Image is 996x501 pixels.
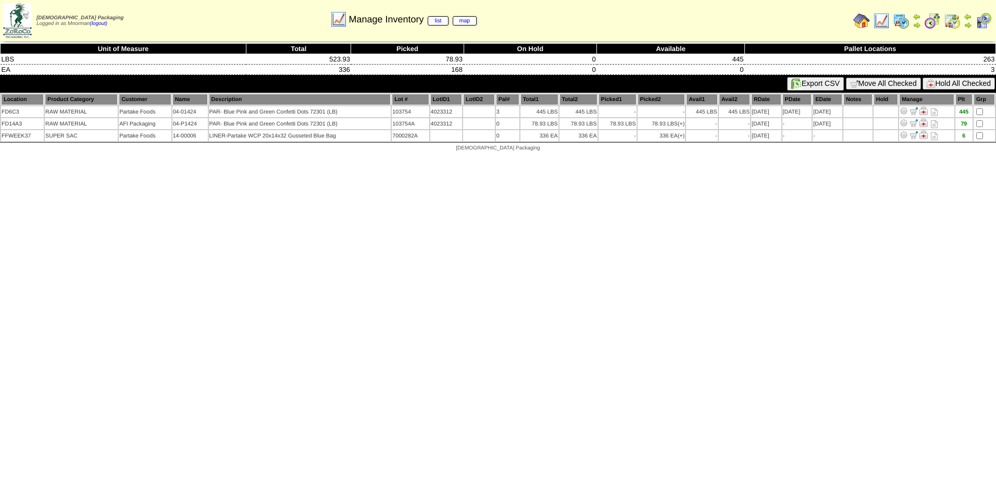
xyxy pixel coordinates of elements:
[330,11,347,28] img: line_graph.gif
[1,94,44,105] th: Location
[751,118,781,129] td: [DATE]
[913,12,921,21] img: arrowleft.gif
[744,44,995,54] th: Pallet Locations
[873,12,890,29] img: line_graph.gif
[428,16,448,26] a: list
[496,118,519,129] td: 0
[974,94,995,105] th: Grp
[846,78,921,90] button: Move All Checked
[597,44,745,54] th: Available
[893,12,910,29] img: calendarprod.gif
[464,44,597,54] th: On Hold
[90,21,107,27] a: (logout)
[430,106,462,117] td: 4023312
[638,118,686,129] td: 78.93 LBS
[1,54,246,65] td: LBS
[119,130,171,141] td: Partake Foods
[927,80,935,88] img: hold.gif
[638,130,686,141] td: 336 EA
[599,130,637,141] td: -
[919,131,928,139] img: Manage Hold
[813,106,842,117] td: [DATE]
[975,12,992,29] img: calendarcustomer.gif
[874,94,898,105] th: Hold
[1,106,44,117] td: FD6C3
[45,106,118,117] td: RAW MATERIAL
[944,12,961,29] img: calendarinout.gif
[924,12,941,29] img: calendarblend.gif
[119,118,171,129] td: AFI Packaging
[956,109,972,115] div: 445
[559,130,597,141] td: 336 EA
[686,130,717,141] td: -
[1,130,44,141] td: FFWEEK37
[45,118,118,129] td: RAW MATERIAL
[900,119,908,127] img: Adjust
[955,94,973,105] th: Plt
[599,118,637,129] td: 78.93 LBS
[119,94,171,105] th: Customer
[1,118,44,129] td: FD14A3
[453,16,477,26] a: map
[559,118,597,129] td: 78.93 LBS
[351,65,464,75] td: 168
[719,94,750,105] th: Avail2
[430,94,462,105] th: LotID1
[678,133,684,139] div: (+)
[520,106,558,117] td: 445 LBS
[1,44,246,54] th: Unit of Measure
[597,54,745,65] td: 445
[36,15,123,27] span: Logged in as Mnorman
[1,65,246,75] td: EA
[456,145,540,151] span: [DEMOGRAPHIC_DATA] Packaging
[351,54,464,65] td: 78.93
[464,65,597,75] td: 0
[787,77,844,91] button: Export CSV
[956,121,972,127] div: 79
[351,44,464,54] th: Picked
[853,12,870,29] img: home.gif
[910,107,918,115] img: Move
[496,106,519,117] td: 3
[430,118,462,129] td: 4023312
[813,94,842,105] th: EDate
[913,21,921,29] img: arrowright.gif
[463,94,495,105] th: LotID2
[843,94,873,105] th: Notes
[791,79,802,89] img: excel.gif
[744,65,995,75] td: 3
[751,94,781,105] th: RDate
[119,106,171,117] td: Partake Foods
[751,130,781,141] td: [DATE]
[964,21,972,29] img: arrowright.gif
[348,14,477,25] span: Manage Inventory
[813,130,842,141] td: -
[172,106,208,117] td: 04-01424
[686,118,717,129] td: -
[209,118,391,129] td: PAR- Blue Pink and Green Confetti Dots 72301 (LB)
[910,119,918,127] img: Move
[496,94,519,105] th: Pal#
[172,94,208,105] th: Name
[45,94,118,105] th: Product Category
[813,118,842,129] td: [DATE]
[599,94,637,105] th: Picked1
[246,54,351,65] td: 523.93
[246,65,351,75] td: 336
[3,3,32,38] img: zoroco-logo-small.webp
[172,118,208,129] td: 04-P1424
[782,106,812,117] td: [DATE]
[392,118,429,129] td: 103754A
[919,107,928,115] img: Manage Hold
[559,94,597,105] th: Total2
[686,106,717,117] td: 445 LBS
[209,94,391,105] th: Description
[638,94,686,105] th: Picked2
[678,121,684,127] div: (+)
[782,118,812,129] td: -
[956,133,972,139] div: 6
[520,130,558,141] td: 336 EA
[964,12,972,21] img: arrowleft.gif
[931,108,938,116] i: Note
[751,106,781,117] td: [DATE]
